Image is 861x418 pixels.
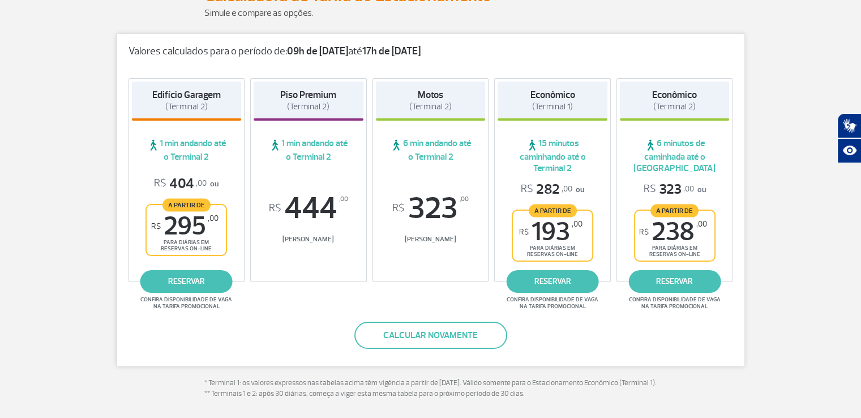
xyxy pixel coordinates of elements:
[418,89,443,101] strong: Motos
[339,193,348,206] sup: ,00
[521,181,572,198] span: 282
[151,214,219,239] span: 295
[572,219,582,229] sup: ,00
[376,235,486,244] span: [PERSON_NAME]
[132,138,242,163] span: 1 min andando até o Terminal 2
[529,204,577,217] span: A partir de
[519,219,582,245] span: 193
[519,227,529,237] sup: R$
[269,202,281,215] sup: R$
[530,89,575,101] strong: Econômico
[392,202,405,215] sup: R$
[139,296,234,310] span: Confira disponibilidade de vaga na tarifa promocional
[620,138,730,174] span: 6 minutos de caminhada até o [GEOGRAPHIC_DATA]
[460,193,469,206] sup: ,00
[639,219,707,245] span: 238
[128,45,733,58] p: Valores calculados para o período de: até
[837,113,861,138] button: Abrir tradutor de língua de sinais.
[156,239,216,252] span: para diárias em reservas on-line
[507,270,599,293] a: reservar
[254,235,363,244] span: [PERSON_NAME]
[152,89,221,101] strong: Edifício Garagem
[204,378,657,400] p: * Terminal 1: os valores expressos nas tabelas acima têm vigência a partir de [DATE]. Válido some...
[354,322,507,349] button: Calcular novamente
[287,101,329,112] span: (Terminal 2)
[154,175,219,193] p: ou
[409,101,452,112] span: (Terminal 2)
[280,89,336,101] strong: Piso Premium
[362,45,421,58] strong: 17h de [DATE]
[208,214,219,223] sup: ,00
[505,296,600,310] span: Confira disponibilidade de vaga na tarifa promocional
[165,101,208,112] span: (Terminal 2)
[287,45,348,58] strong: 09h de [DATE]
[837,113,861,163] div: Plugin de acessibilidade da Hand Talk.
[140,270,233,293] a: reservar
[532,101,573,112] span: (Terminal 1)
[837,138,861,163] button: Abrir recursos assistivos.
[154,175,207,193] span: 404
[627,296,722,310] span: Confira disponibilidade de vaga na tarifa promocional
[696,219,707,229] sup: ,00
[376,193,486,224] span: 323
[162,198,211,211] span: A partir de
[628,270,721,293] a: reservar
[644,181,694,198] span: 323
[376,138,486,163] span: 6 min andando até o Terminal 2
[645,245,705,258] span: para diárias em reservas on-line
[639,227,649,237] sup: R$
[650,204,699,217] span: A partir de
[204,6,657,20] p: Simule e compare as opções.
[151,221,161,231] sup: R$
[653,101,696,112] span: (Terminal 2)
[644,181,706,198] p: ou
[254,193,363,224] span: 444
[522,245,582,258] span: para diárias em reservas on-line
[521,181,584,198] p: ou
[254,138,363,163] span: 1 min andando até o Terminal 2
[652,89,697,101] strong: Econômico
[498,138,607,174] span: 15 minutos caminhando até o Terminal 2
